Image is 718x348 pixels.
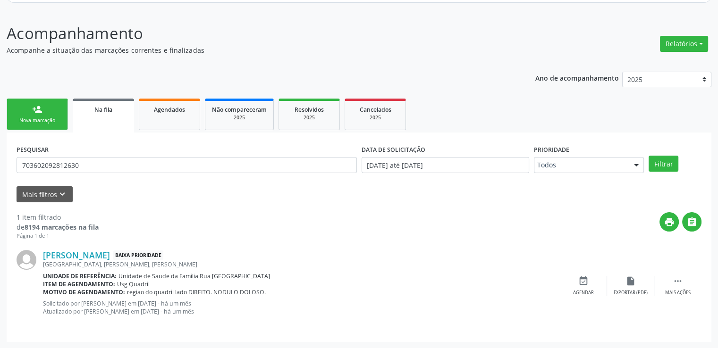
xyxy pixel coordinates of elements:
b: Item de agendamento: [43,280,115,288]
p: Acompanhamento [7,22,500,45]
i:  [673,276,683,286]
span: Usg Quadril [117,280,150,288]
b: Unidade de referência: [43,272,117,280]
span: Agendados [154,106,185,114]
p: Solicitado por [PERSON_NAME] em [DATE] - há um mês Atualizado por [PERSON_NAME] em [DATE] - há um... [43,299,560,315]
div: Agendar [573,290,594,296]
label: Prioridade [534,142,569,157]
i: print [664,217,675,227]
button: Filtrar [649,156,678,172]
span: Todos [537,160,625,170]
input: Nome, CNS [17,157,357,173]
span: Unidade de Saude da Familia Rua [GEOGRAPHIC_DATA] [118,272,270,280]
button: print [659,212,679,232]
span: Baixa Prioridade [113,250,163,260]
div: Exportar (PDF) [614,290,648,296]
div: 1 item filtrado [17,212,99,222]
i: insert_drive_file [625,276,636,286]
button:  [682,212,701,232]
p: Acompanhe a situação das marcações correntes e finalizadas [7,45,500,55]
span: regiao do quadril lado DIREITO. NODULO DOLOSO. [127,288,266,296]
label: PESQUISAR [17,142,49,157]
i:  [687,217,697,227]
b: Motivo de agendamento: [43,288,125,296]
strong: 8194 marcações na fila [25,223,99,232]
div: 2025 [212,114,267,121]
div: Mais ações [665,290,691,296]
input: Selecione um intervalo [362,157,529,173]
span: Na fila [94,106,112,114]
div: person_add [32,104,42,115]
div: de [17,222,99,232]
i: event_available [578,276,589,286]
div: 2025 [352,114,399,121]
button: Relatórios [660,36,708,52]
div: Página 1 de 1 [17,232,99,240]
img: img [17,250,36,270]
button: Mais filtroskeyboard_arrow_down [17,186,73,203]
a: [PERSON_NAME] [43,250,110,260]
i: keyboard_arrow_down [57,189,68,199]
span: Resolvidos [295,106,324,114]
div: 2025 [286,114,333,121]
div: Nova marcação [14,117,61,124]
span: Não compareceram [212,106,267,114]
span: Cancelados [360,106,391,114]
p: Ano de acompanhamento [535,72,619,83]
label: DATA DE SOLICITAÇÃO [362,142,425,157]
div: [GEOGRAPHIC_DATA], [PERSON_NAME], [PERSON_NAME] [43,260,560,268]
